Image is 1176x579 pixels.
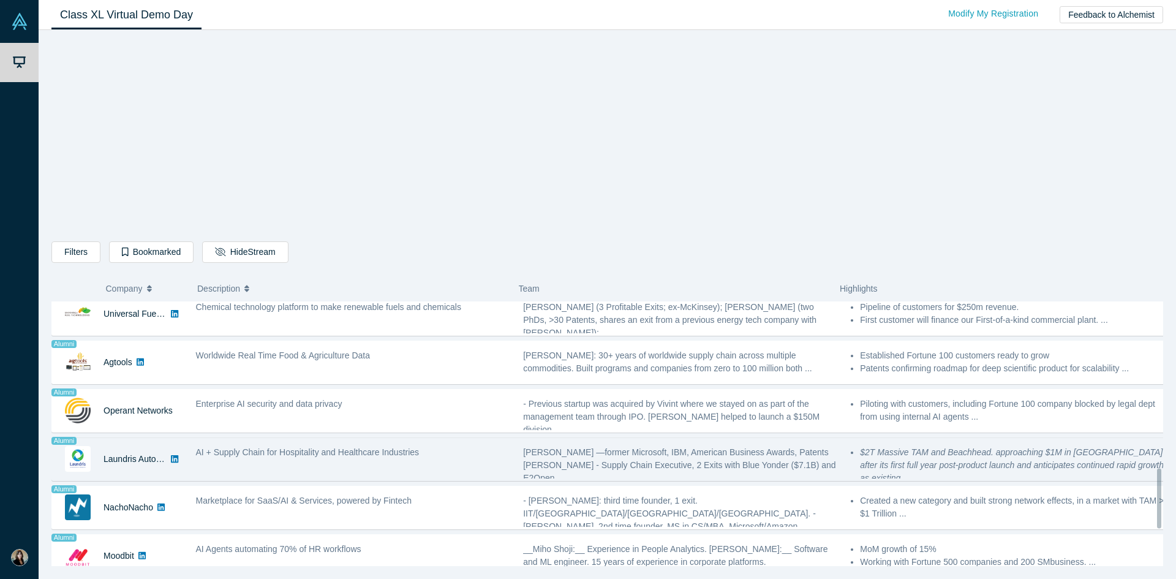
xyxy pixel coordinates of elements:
img: Universal Fuel Technologies's Logo [65,301,91,327]
span: Enterprise AI security and data privacy [196,399,342,409]
a: Moodbit [104,551,134,561]
span: Marketplace for SaaS/AI & Services, powered by Fintech [196,496,412,505]
img: Alchemist Vault Logo [11,13,28,30]
button: Bookmarked [109,241,194,263]
span: Alumni [51,485,77,493]
span: [PERSON_NAME] —former Microsoft, IBM, American Business Awards, Patents [PERSON_NAME] - Supply Ch... [523,447,835,483]
span: AI Agents automating 70% of HR workflows [196,544,361,554]
a: Class XL Virtual Demo Day [51,1,202,29]
span: Alumni [51,340,77,348]
span: Alumni [51,534,77,542]
span: AI + Supply Chain for Hospitality and Healthcare Industries [196,447,420,457]
a: Universal Fuel Technologies [104,309,211,319]
a: Operant Networks [104,406,173,415]
span: - Previous startup was acquired by Vivint where we stayed on as part of the management team throu... [523,399,820,434]
span: - [PERSON_NAME]: third time founder, 1 exit. IIT/[GEOGRAPHIC_DATA]/[GEOGRAPHIC_DATA]/[GEOGRAPHIC_... [523,496,816,531]
span: Alumni [51,388,77,396]
span: Alumni [51,437,77,445]
a: NachoNacho [104,502,153,512]
img: Agtools's Logo [65,349,91,375]
li: Working with Fortune 500 companies and 200 SMbusiness. ... [860,556,1165,569]
li: Established Fortune 100 customers ready to grow [860,349,1165,362]
button: HideStream [202,241,288,263]
em: $2T Massive TAM and Beachhead. approaching $1M in [GEOGRAPHIC_DATA] after its first full year pos... [860,447,1164,483]
li: Piloting with customers, including Fortune 100 company blocked by legal dept from using internal ... [860,398,1165,423]
span: Worldwide Real Time Food & Agriculture Data [196,350,371,360]
img: Operant Networks's Logo [65,398,91,423]
li: Pipeline of customers for $250m revenue. [860,301,1165,314]
span: [PERSON_NAME] (3 Profitable Exits; ex-McKinsey); [PERSON_NAME] (two PhDs, >30 Patents, shares an ... [523,302,816,338]
span: __Miho Shoji:__ Experience in People Analytics. [PERSON_NAME]:__ Software and ML engineer. 15 yea... [523,544,827,567]
iframe: Alchemist Class XL Demo Day: Vault [437,40,778,232]
span: Highlights [840,284,877,293]
img: Moodbit's Logo [65,543,91,569]
span: Company [106,276,143,301]
span: [PERSON_NAME]: 30+ years of worldwide supply chain across multiple commodities. Built programs an... [523,350,812,373]
button: Company [106,276,185,301]
span: Chemical technology platform to make renewable fuels and chemicals [196,302,461,312]
a: Agtools [104,357,132,367]
li: First customer will finance our First-of-a-kind commercial plant. ... [860,314,1165,327]
li: Patents confirming roadmap for deep scientific product for scalability ... [860,362,1165,375]
button: Feedback to Alchemist [1060,6,1163,23]
span: Team [519,284,540,293]
img: NachoNacho's Logo [65,494,91,520]
img: Laundris Autonomous Inventory Management's Logo [65,446,91,472]
a: Laundris Autonomous Inventory Management [104,454,277,464]
a: Modify My Registration [935,3,1051,25]
button: Description [197,276,506,301]
li: Created a new category and built strong network effects, in a market with TAM > $1 Trillion ... [860,494,1165,520]
button: Filters [51,241,100,263]
li: MoM growth of 15% [860,543,1165,556]
img: Marie-Christine Razaire's Account [11,549,28,566]
span: Description [197,276,240,301]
